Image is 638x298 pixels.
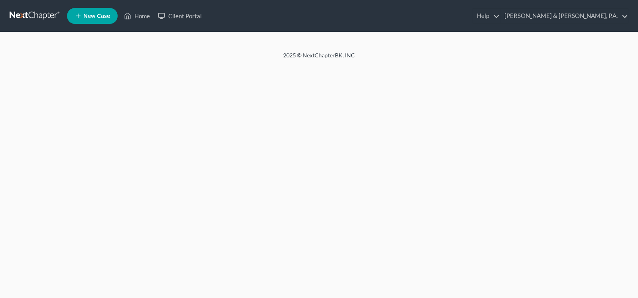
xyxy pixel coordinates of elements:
a: Help [473,9,500,23]
div: 2025 © NextChapterBK, INC [92,51,546,66]
new-legal-case-button: New Case [67,8,118,24]
a: Home [120,9,154,23]
a: [PERSON_NAME] & [PERSON_NAME], P.A. [500,9,628,23]
a: Client Portal [154,9,206,23]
